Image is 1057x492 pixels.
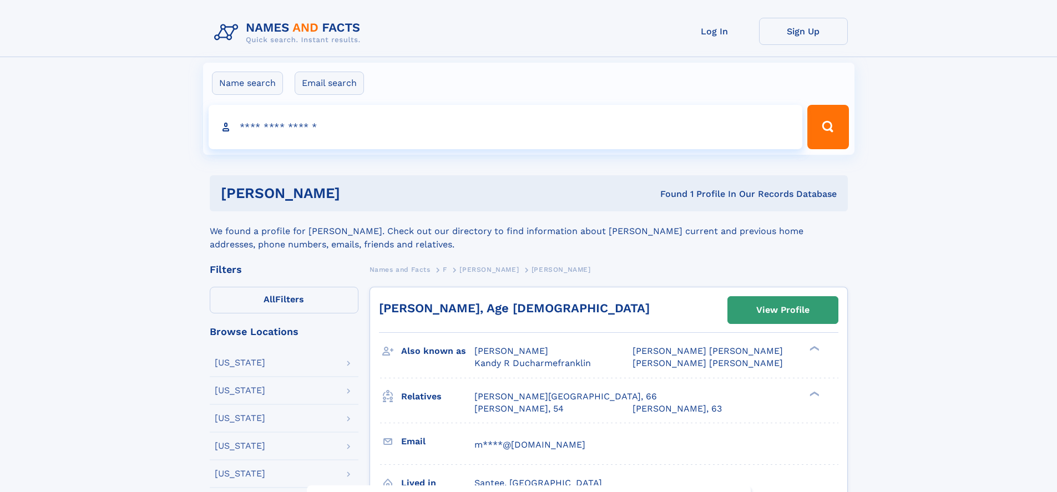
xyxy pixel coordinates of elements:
a: [PERSON_NAME] [459,262,519,276]
div: Found 1 Profile In Our Records Database [500,188,837,200]
a: [PERSON_NAME][GEOGRAPHIC_DATA], 66 [474,390,657,403]
a: [PERSON_NAME], 54 [474,403,564,415]
label: Email search [295,72,364,95]
h3: Also known as [401,342,474,361]
div: ❯ [807,390,820,397]
label: Name search [212,72,283,95]
img: Logo Names and Facts [210,18,370,48]
div: Filters [210,265,358,275]
div: Browse Locations [210,327,358,337]
div: [US_STATE] [215,414,265,423]
div: We found a profile for [PERSON_NAME]. Check out our directory to find information about [PERSON_N... [210,211,848,251]
a: Log In [670,18,759,45]
span: Kandy R Ducharmefranklin [474,358,591,368]
a: [PERSON_NAME], Age [DEMOGRAPHIC_DATA] [379,301,650,315]
span: F [443,266,447,273]
span: [PERSON_NAME] [532,266,591,273]
a: Sign Up [759,18,848,45]
div: [US_STATE] [215,358,265,367]
span: [PERSON_NAME] [459,266,519,273]
a: Names and Facts [370,262,431,276]
span: [PERSON_NAME] [474,346,548,356]
label: Filters [210,287,358,313]
button: Search Button [807,105,848,149]
h1: [PERSON_NAME] [221,186,500,200]
div: [US_STATE] [215,442,265,450]
a: View Profile [728,297,838,323]
div: [US_STATE] [215,469,265,478]
a: [PERSON_NAME], 63 [633,403,722,415]
span: All [264,294,275,305]
div: View Profile [756,297,810,323]
div: ❯ [807,345,820,352]
span: [PERSON_NAME] [PERSON_NAME] [633,346,783,356]
span: Santee, [GEOGRAPHIC_DATA] [474,478,602,488]
span: [PERSON_NAME] [PERSON_NAME] [633,358,783,368]
input: search input [209,105,803,149]
h3: Email [401,432,474,451]
div: [US_STATE] [215,386,265,395]
a: F [443,262,447,276]
h3: Relatives [401,387,474,406]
